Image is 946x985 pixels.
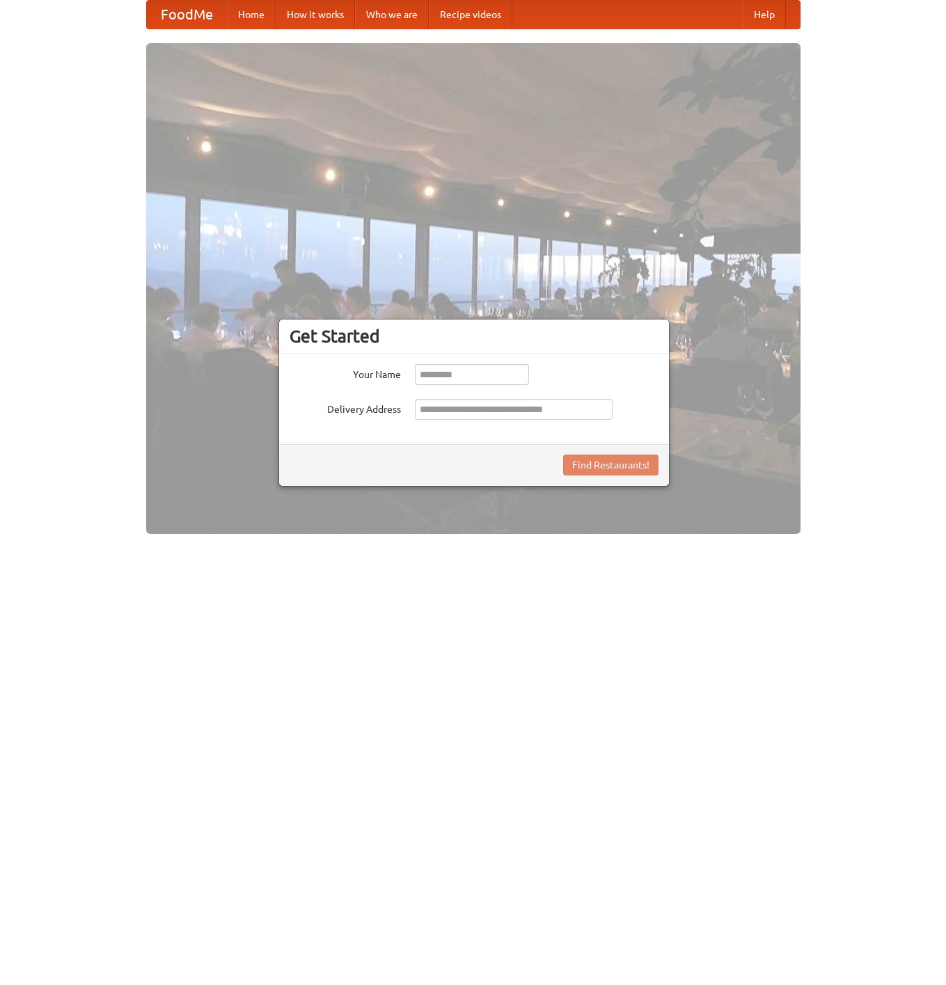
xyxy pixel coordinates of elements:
[429,1,512,29] a: Recipe videos
[147,1,227,29] a: FoodMe
[743,1,786,29] a: Help
[227,1,276,29] a: Home
[276,1,355,29] a: How it works
[290,364,401,381] label: Your Name
[290,399,401,416] label: Delivery Address
[355,1,429,29] a: Who we are
[290,326,659,347] h3: Get Started
[563,455,659,475] button: Find Restaurants!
